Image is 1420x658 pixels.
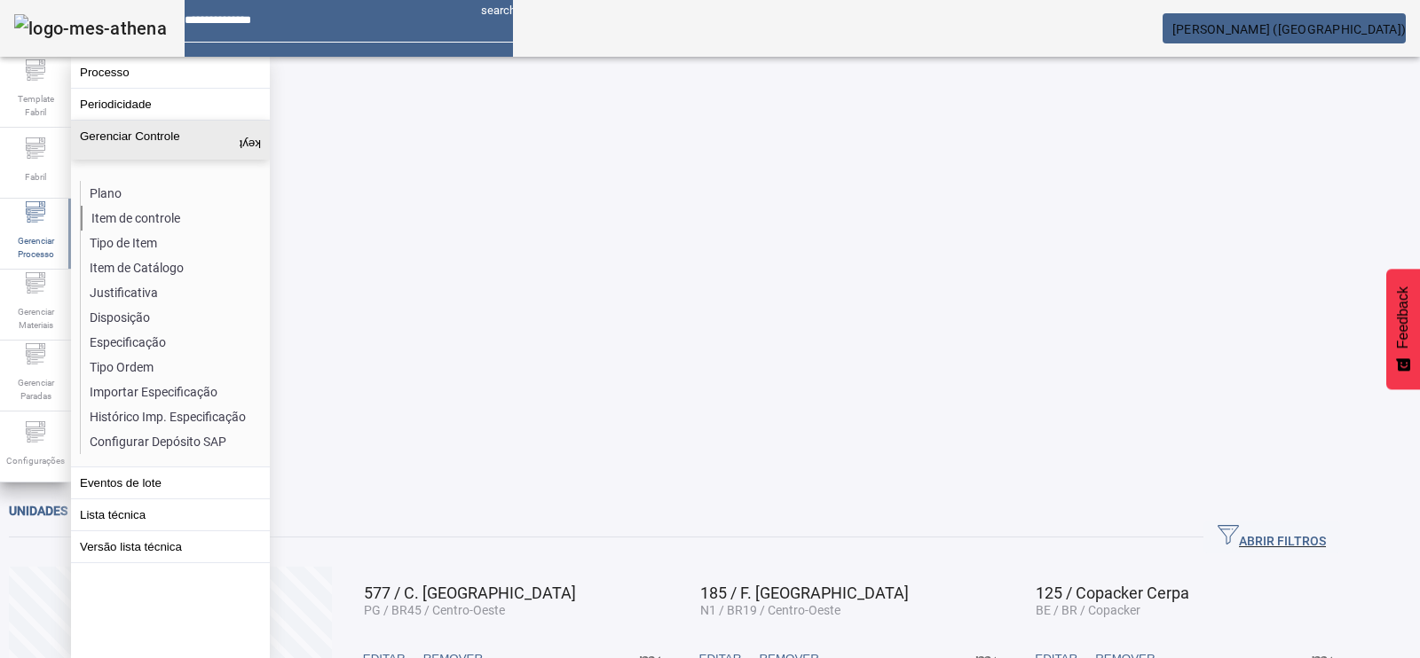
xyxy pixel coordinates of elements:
[9,504,67,518] span: Unidades
[1203,521,1340,553] button: ABRIR FILTROS
[364,584,576,602] span: 577 / C. [GEOGRAPHIC_DATA]
[81,330,269,355] li: Especificação
[700,603,840,617] span: N1 / BR19 / Centro-Oeste
[1036,584,1189,602] span: 125 / Copacker Cerpa
[240,129,261,151] mat-icon: keyboard_arrow_up
[81,305,269,330] li: Disposição
[71,121,270,160] button: Gerenciar Controle
[71,89,270,120] button: Periodicidade
[81,255,269,280] li: Item de Catálogo
[1386,269,1420,389] button: Feedback - Mostrar pesquisa
[81,206,269,231] li: Item de controle
[9,87,62,124] span: Template Fabril
[1,449,70,473] span: Configurações
[1395,286,1411,349] span: Feedback
[1036,603,1140,617] span: BE / BR / Copacker
[14,14,167,43] img: logo-mes-athena
[81,181,269,206] li: Plano
[81,231,269,255] li: Tipo de Item
[9,371,62,408] span: Gerenciar Paradas
[71,531,270,562] button: Versão lista técnica
[364,603,505,617] span: PG / BR45 / Centro-Oeste
[20,165,51,189] span: Fabril
[81,355,269,380] li: Tipo Ordem
[700,584,909,602] span: 185 / F. [GEOGRAPHIC_DATA]
[71,467,270,498] button: Eventos de lote
[81,404,269,429] li: Histórico Imp. Especificação
[81,429,269,454] li: Configurar Depósito SAP
[9,229,62,266] span: Gerenciar Processo
[9,300,62,337] span: Gerenciar Materiais
[81,280,269,305] li: Justificativa
[81,380,269,404] li: Importar Especificação
[1172,22,1406,36] span: [PERSON_NAME] ([GEOGRAPHIC_DATA])
[71,57,270,88] button: Processo
[1218,524,1326,551] span: ABRIR FILTROS
[71,499,270,530] button: Lista técnica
